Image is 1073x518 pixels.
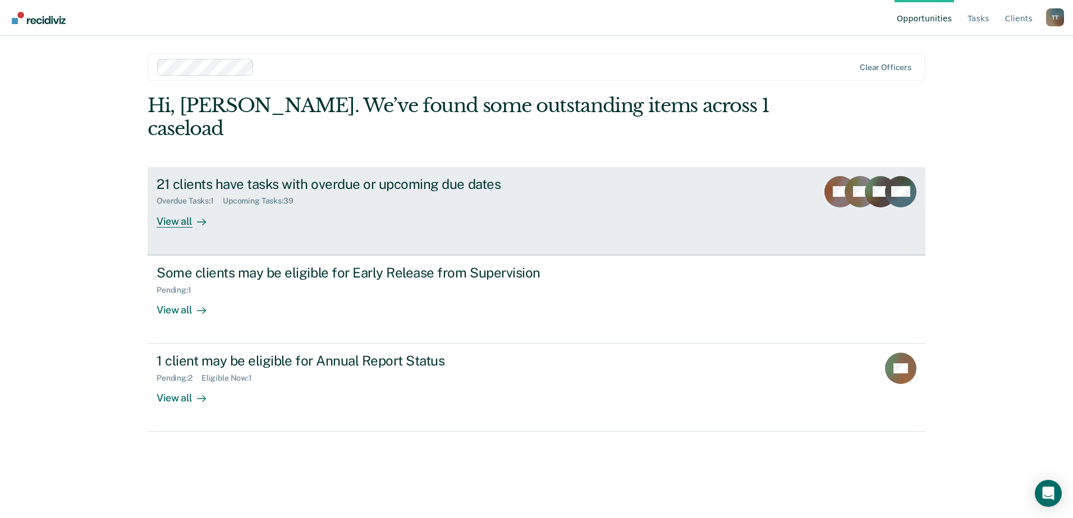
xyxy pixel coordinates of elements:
div: 21 clients have tasks with overdue or upcoming due dates [157,176,551,192]
div: Eligible Now : 1 [201,373,261,383]
div: Clear officers [860,63,911,72]
div: Upcoming Tasks : 39 [223,196,302,206]
div: Overdue Tasks : 1 [157,196,223,206]
div: T T [1046,8,1064,26]
div: View all [157,294,219,316]
img: Recidiviz [12,12,66,24]
div: Pending : 2 [157,373,201,383]
a: 1 client may be eligible for Annual Report StatusPending:2Eligible Now:1View all [148,344,925,432]
div: Open Intercom Messenger [1035,480,1062,507]
div: Pending : 1 [157,285,200,295]
div: Some clients may be eligible for Early Release from Supervision [157,265,551,281]
div: View all [157,206,219,228]
div: View all [157,383,219,405]
div: 1 client may be eligible for Annual Report Status [157,353,551,369]
button: Profile dropdown button [1046,8,1064,26]
div: Hi, [PERSON_NAME]. We’ve found some outstanding items across 1 caseload [148,94,770,140]
a: 21 clients have tasks with overdue or upcoming due datesOverdue Tasks:1Upcoming Tasks:39View all [148,167,925,255]
a: Some clients may be eligible for Early Release from SupervisionPending:1View all [148,255,925,344]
